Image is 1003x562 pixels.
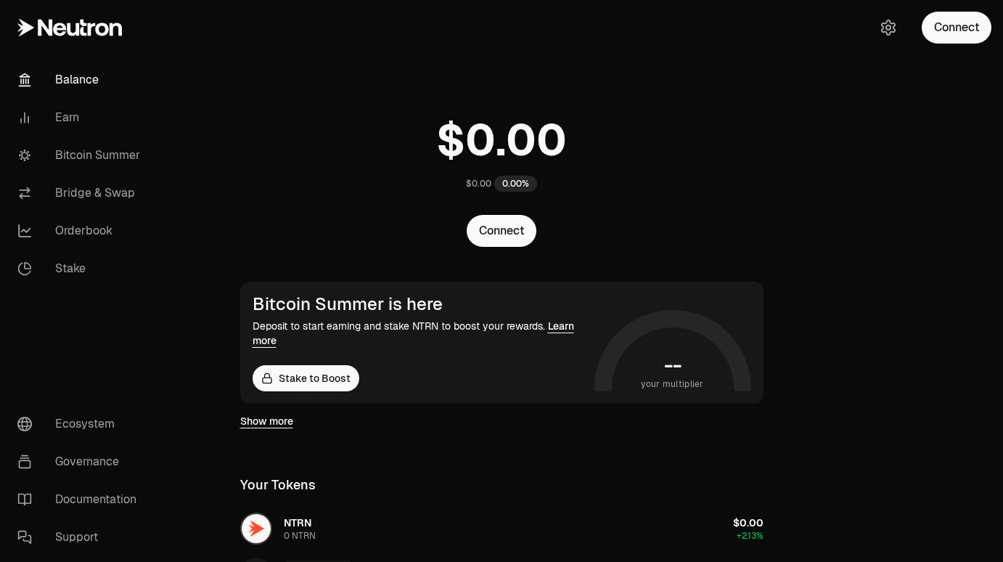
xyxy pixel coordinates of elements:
a: Show more [240,414,293,428]
a: Balance [6,61,157,99]
div: $0.00 [466,178,491,190]
div: Deposit to start earning and stake NTRN to boost your rewards. [253,319,589,348]
a: Bridge & Swap [6,174,157,212]
a: Support [6,518,157,556]
h1: -- [664,354,681,377]
span: your multiplier [641,377,704,391]
a: Documentation [6,481,157,518]
a: Orderbook [6,212,157,250]
button: Connect [922,12,991,44]
div: 0.00% [494,176,537,192]
a: Stake [6,250,157,288]
button: Connect [467,215,536,247]
a: Ecosystem [6,405,157,443]
a: Bitcoin Summer [6,137,157,174]
div: Your Tokens [240,475,316,495]
div: Bitcoin Summer is here [253,294,589,314]
a: Governance [6,443,157,481]
a: Stake to Boost [253,365,359,391]
a: Earn [6,99,157,137]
